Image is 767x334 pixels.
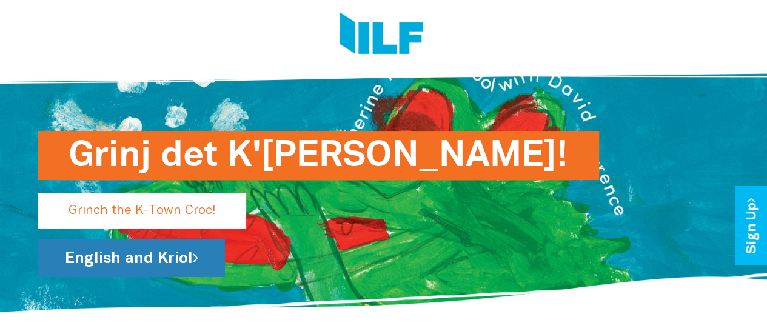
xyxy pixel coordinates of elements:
[69,131,569,180] h1: Grinj det K'[PERSON_NAME]!
[340,12,423,58] img: Logo
[38,193,246,229] p: Grinch the K-Town Croc!
[38,199,538,210] a: Grinj det K'[PERSON_NAME]!
[38,239,225,277] a: English and Kriol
